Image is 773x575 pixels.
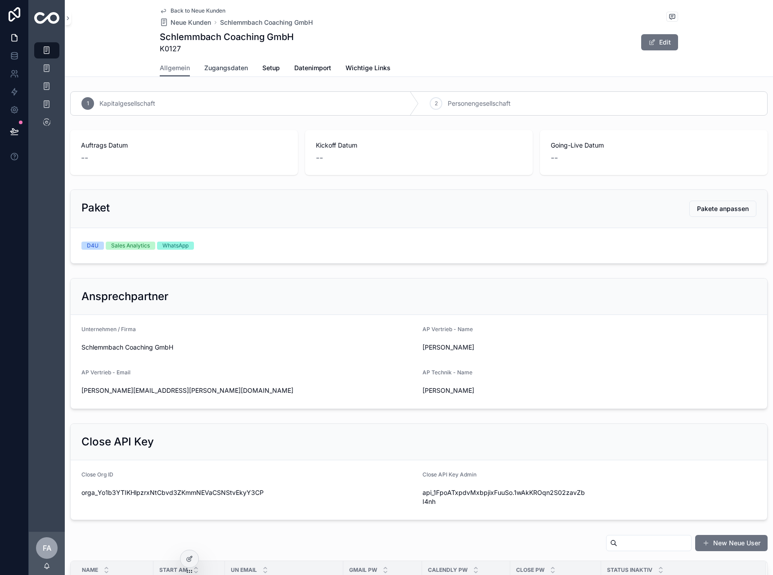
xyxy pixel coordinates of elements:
span: -- [551,152,558,164]
span: [PERSON_NAME] [422,343,586,352]
span: Unternehmen / Firma [81,326,136,332]
span: [PERSON_NAME] [422,386,586,395]
a: Setup [262,60,280,78]
a: Zugangsdaten [204,60,248,78]
span: Kapitalgesellschaft [99,99,155,108]
a: Datenimport [294,60,331,78]
span: Close Pw [516,566,544,574]
span: Calendly Pw [428,566,467,574]
div: scrollable content [29,36,65,142]
span: Status Inaktiv [607,566,652,574]
h2: Ansprechpartner [81,289,168,304]
span: AP Technik - Name [422,369,472,376]
span: Zugangsdaten [204,63,248,72]
span: Close API Key Admin [422,471,476,478]
span: -- [81,152,88,164]
a: Allgemein [160,60,190,77]
span: Auftrags Datum [81,141,287,150]
span: K0127 [160,43,294,54]
span: Wichtige Links [346,63,391,72]
div: WhatsApp [162,242,189,250]
a: Schlemmbach Coaching GmbH [220,18,313,27]
div: D4U [87,242,99,250]
span: 2 [435,100,438,107]
span: FA [43,543,51,553]
span: [PERSON_NAME][EMAIL_ADDRESS][PERSON_NAME][DOMAIN_NAME] [81,386,415,395]
button: New Neue User [695,535,768,551]
span: Allgemein [160,63,190,72]
h2: Close API Key [81,435,154,449]
a: Neue Kunden [160,18,211,27]
span: Setup [262,63,280,72]
div: Sales Analytics [111,242,150,250]
span: orga_Yo1b3YTIKHlpzrxNtCbvd3ZKmmNEVaCSNStvEkyY3CP [81,488,415,497]
span: Start am [159,566,188,574]
span: Close Org ID [81,471,113,478]
span: Datenimport [294,63,331,72]
span: Gmail Pw [349,566,377,574]
span: AP Vertrieb - Email [81,369,130,376]
h1: Schlemmbach Coaching GmbH [160,31,294,43]
h2: Paket [81,201,110,215]
span: Personengesellschaft [448,99,511,108]
a: Back to Neue Kunden [160,7,225,14]
span: Pakete anpassen [697,204,749,213]
span: Back to Neue Kunden [171,7,225,14]
span: Name [82,566,98,574]
span: Neue Kunden [171,18,211,27]
button: Pakete anpassen [689,201,756,217]
span: Going-Live Datum [551,141,757,150]
span: api_1FpoATxpdvMxbpjixFuuSo.1wAkKROqn2S02zavZbI4nh [422,488,586,506]
span: Schlemmbach Coaching GmbH [81,343,415,352]
button: Edit [641,34,678,50]
a: Wichtige Links [346,60,391,78]
img: App logo [34,12,59,24]
span: UN Email [231,566,257,574]
span: 1 [87,100,89,107]
span: -- [316,152,323,164]
span: AP Vertrieb - Name [422,326,473,332]
span: Kickoff Datum [316,141,522,150]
